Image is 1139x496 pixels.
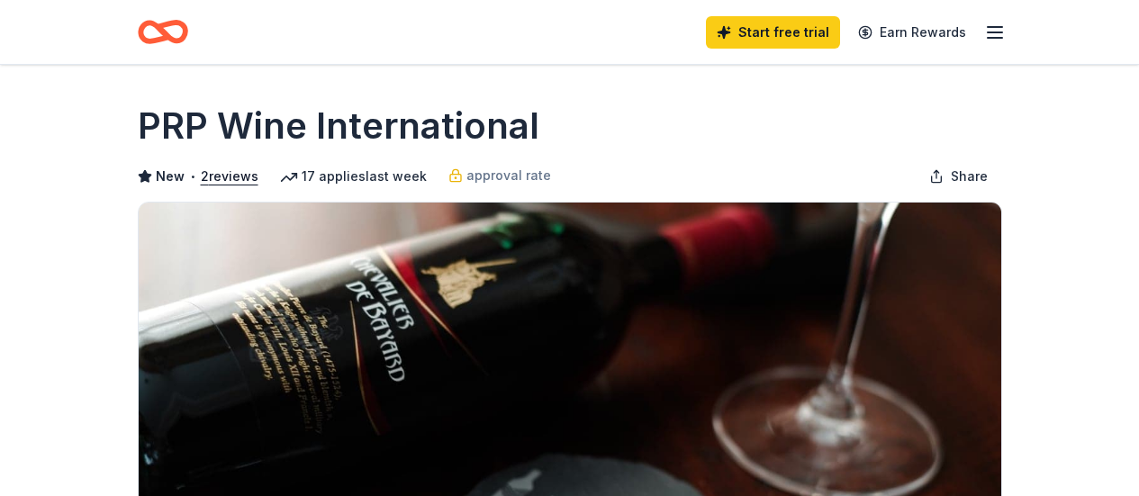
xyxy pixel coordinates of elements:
span: • [189,169,195,184]
a: Home [138,11,188,53]
h1: PRP Wine International [138,101,539,151]
div: 17 applies last week [280,166,427,187]
span: approval rate [466,165,551,186]
a: Earn Rewards [847,16,977,49]
span: Share [951,166,988,187]
a: approval rate [448,165,551,186]
a: Start free trial [706,16,840,49]
button: 2reviews [201,166,258,187]
span: New [156,166,185,187]
button: Share [915,158,1002,194]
